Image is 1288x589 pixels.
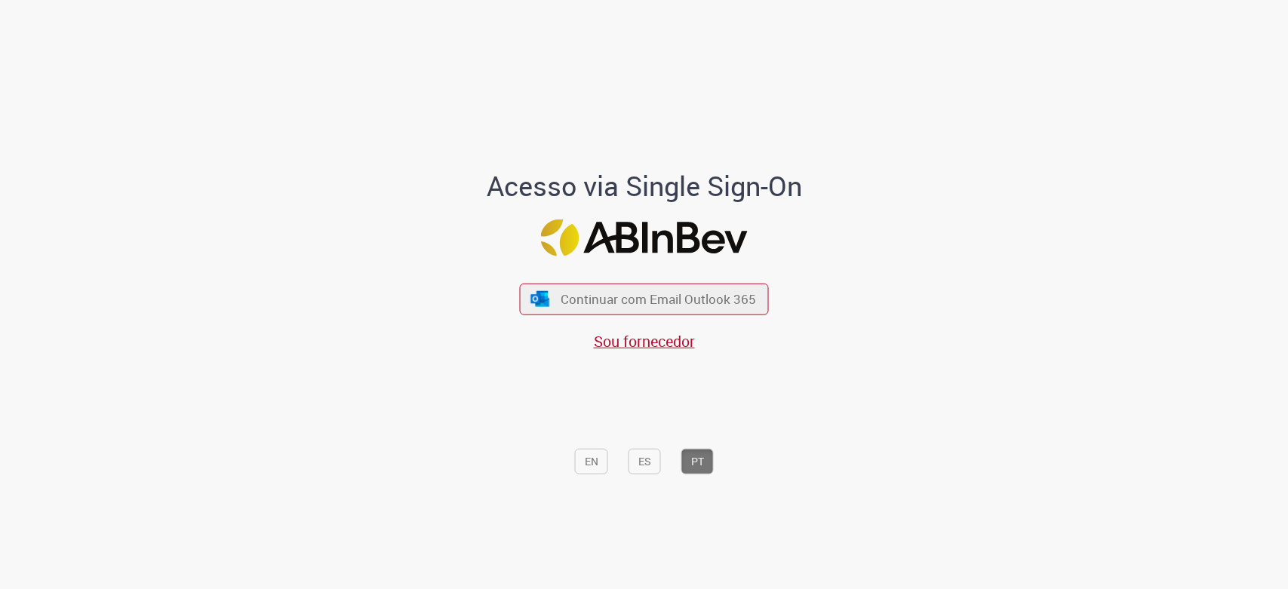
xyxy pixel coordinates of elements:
button: PT [681,448,714,474]
button: ícone Azure/Microsoft 360 Continuar com Email Outlook 365 [520,284,769,314]
h1: Acesso via Single Sign-On [435,171,853,201]
button: EN [575,448,608,474]
a: Sou fornecedor [594,330,695,351]
img: Logo ABInBev [541,219,748,256]
span: Continuar com Email Outlook 365 [561,290,756,308]
img: ícone Azure/Microsoft 360 [529,290,550,306]
button: ES [629,448,661,474]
